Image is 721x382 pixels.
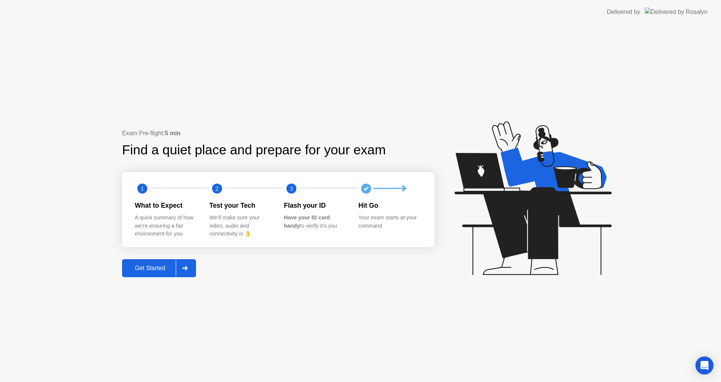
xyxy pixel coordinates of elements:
b: 5 min [165,130,181,136]
div: Open Intercom Messenger [695,356,713,374]
text: 1 [141,185,144,192]
div: A quick summary of how we’re ensuring a fair environment for you [135,214,198,238]
div: Hit Go [359,201,421,210]
div: Your exam starts at your command [359,214,421,230]
img: Delivered by Rosalyn [645,8,707,16]
div: Find a quiet place and prepare for your exam [122,140,387,160]
div: to verify it’s you [284,214,347,230]
div: What to Expect [135,201,198,210]
div: Delivered by [607,8,640,17]
text: 3 [290,185,293,192]
button: Get Started [122,259,196,277]
div: Flash your ID [284,201,347,210]
div: Test your Tech [210,201,272,210]
b: Have your ID card handy [284,214,330,229]
div: Get Started [124,265,176,272]
div: We’ll make sure your video, audio and connectivity is 👌 [210,214,272,238]
text: 2 [215,185,218,192]
div: Exam Pre-flight: [122,129,434,138]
